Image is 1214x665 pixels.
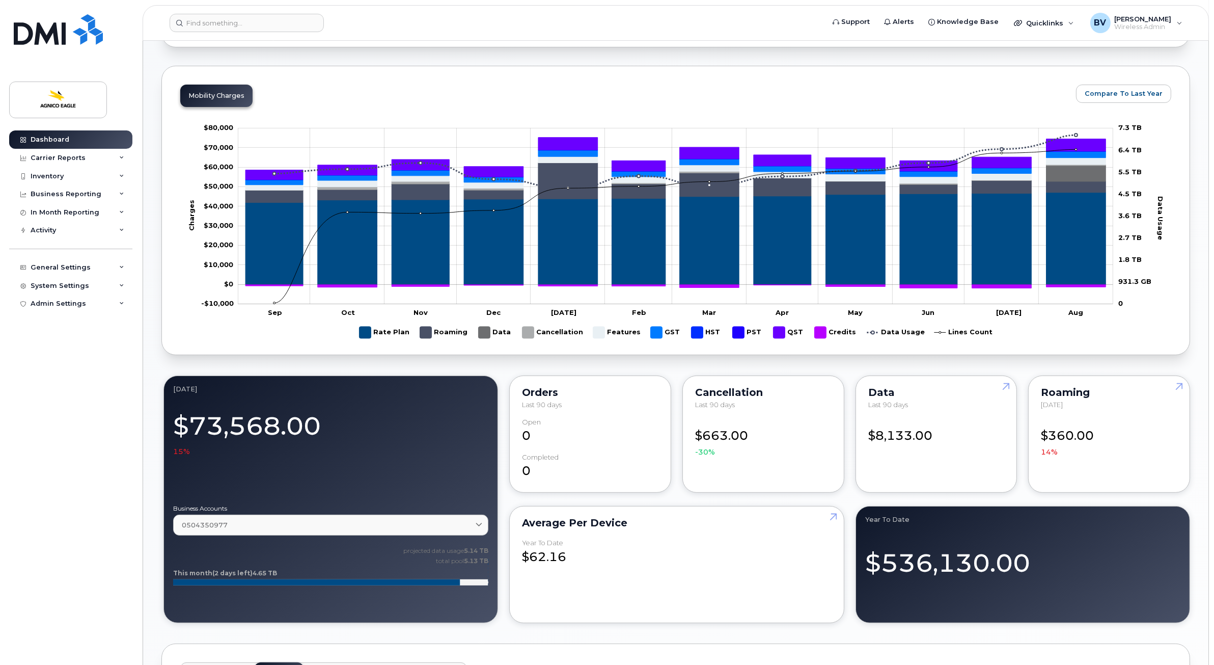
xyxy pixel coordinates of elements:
[464,557,488,565] tspan: 5.13 TB
[1007,13,1081,33] div: Quicklinks
[1118,234,1142,242] tspan: 2.7 TB
[204,260,233,269] g: $0
[522,418,541,426] div: Open
[865,516,1180,524] div: Year to Date
[204,202,233,210] tspan: $40,000
[1156,196,1165,240] tspan: Data Usage
[1118,124,1142,132] tspan: 7.3 TB
[413,309,427,317] tspan: Nov
[775,309,789,317] tspan: Apr
[1118,300,1123,308] tspan: 0
[921,12,1006,32] a: Knowledge Base
[841,17,870,27] span: Support
[865,536,1180,580] div: $536,130.00
[1118,256,1142,264] tspan: 1.8 TB
[187,200,195,231] tspan: Charges
[341,309,354,317] tspan: Oct
[814,323,857,342] g: Credits
[245,285,1106,288] g: Credits
[632,309,646,317] tspan: Feb
[867,323,925,342] g: Data Usage
[877,12,921,32] a: Alerts
[773,323,804,342] g: QST
[650,323,681,342] g: GST
[868,388,1005,396] div: Data
[695,401,735,409] span: Last 90 days
[934,323,992,342] g: Lines Count
[204,241,233,249] g: $0
[173,506,488,512] label: Business Accounts
[204,163,233,171] g: $0
[1118,168,1142,176] tspan: 5.5 TB
[170,14,324,32] input: Find something...
[522,323,583,342] g: Cancellation
[1115,15,1172,23] span: [PERSON_NAME]
[267,309,282,317] tspan: Sep
[1041,388,1177,396] div: Roaming
[420,323,468,342] g: Roaming
[522,418,658,445] div: 0
[204,182,233,191] tspan: $50,000
[359,323,992,342] g: Legend
[1115,23,1172,31] span: Wireless Admin
[848,309,863,317] tspan: May
[868,418,1005,445] div: $8,133.00
[522,401,562,409] span: Last 90 days
[695,418,832,458] div: $663.00
[173,446,190,457] span: 15%
[1076,85,1171,103] button: Compare To Last Year
[173,406,488,457] div: $73,568.00
[212,569,253,577] tspan: (2 days left)
[204,143,233,151] g: $0
[1118,212,1142,220] tspan: 3.6 TB
[695,388,832,396] div: Cancellation
[245,163,1106,203] g: Roaming
[937,17,999,27] span: Knowledge Base
[201,300,234,308] g: $0
[245,163,1106,191] g: Data
[695,447,715,457] span: -30%
[1068,309,1083,317] tspan: Aug
[245,138,1106,180] g: QST
[204,202,233,210] g: $0
[922,309,934,317] tspan: Jun
[522,454,658,480] div: 0
[245,150,1106,180] g: HST
[551,309,576,317] tspan: [DATE]
[204,124,233,132] g: $0
[173,515,488,536] a: 0504350977
[204,222,233,230] tspan: $30,000
[204,143,233,151] tspan: $70,000
[732,323,763,342] g: PST
[1026,19,1063,27] span: Quicklinks
[204,163,233,171] tspan: $60,000
[245,193,1106,285] g: Rate Plan
[403,547,488,554] text: projected data usage
[996,309,1022,317] tspan: [DATE]
[1041,447,1058,457] span: 14%
[464,547,488,554] tspan: 5.14 TB
[1041,418,1177,458] div: $360.00
[173,569,212,577] tspan: This month
[1118,146,1142,154] tspan: 6.4 TB
[868,401,908,409] span: Last 90 days
[182,520,228,530] span: 0504350977
[359,323,409,342] g: Rate Plan
[1083,13,1190,33] div: Bruno Villeneuve
[478,323,512,342] g: Data
[224,280,233,288] g: $0
[522,388,658,396] div: Orders
[245,151,1106,185] g: GST
[522,454,559,461] div: completed
[1041,401,1063,409] span: [DATE]
[173,385,488,393] div: August 2025
[522,539,831,566] div: $62.16
[1085,89,1163,98] span: Compare To Last Year
[253,569,277,577] tspan: 4.65 TB
[486,309,501,317] tspan: Dec
[702,309,716,317] tspan: Mar
[893,17,914,27] span: Alerts
[522,519,831,527] div: Average per Device
[1094,17,1107,29] span: BV
[1118,278,1151,286] tspan: 931.3 GB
